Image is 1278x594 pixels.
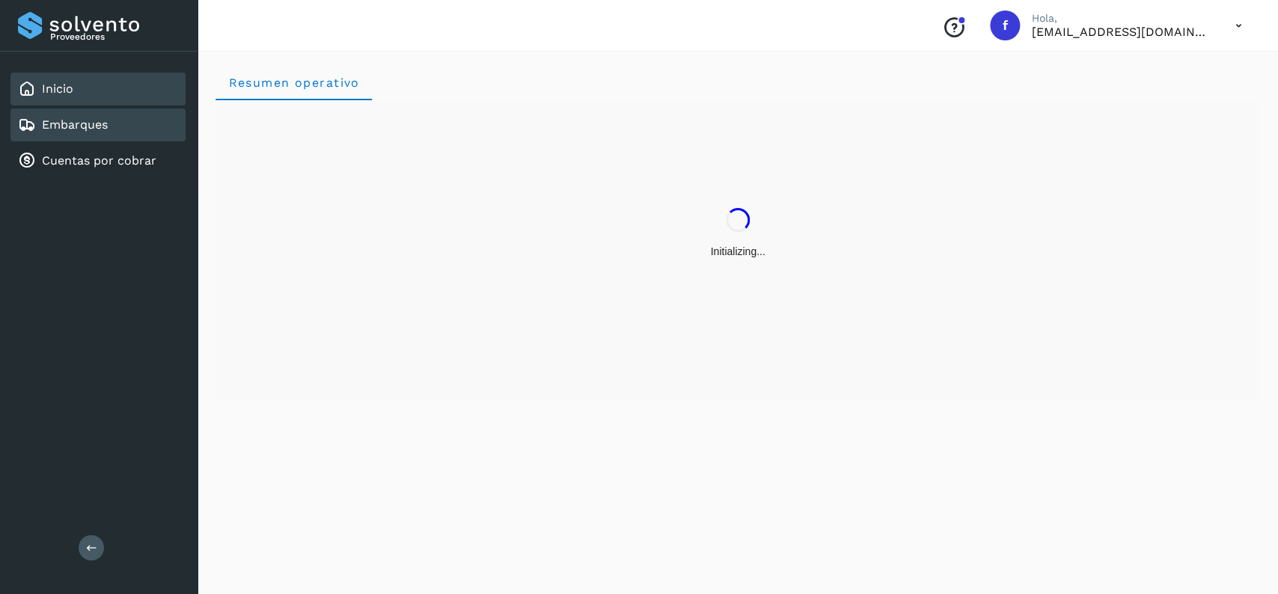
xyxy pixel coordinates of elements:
span: Resumen operativo [227,76,360,90]
div: Embarques [10,108,186,141]
div: Cuentas por cobrar [10,144,186,177]
a: Cuentas por cobrar [42,153,156,168]
a: Embarques [42,117,108,132]
a: Inicio [42,82,73,96]
p: Proveedores [50,31,180,42]
p: facturacion@expresssanjavier.com [1032,25,1211,39]
div: Inicio [10,73,186,105]
p: Hola, [1032,12,1211,25]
